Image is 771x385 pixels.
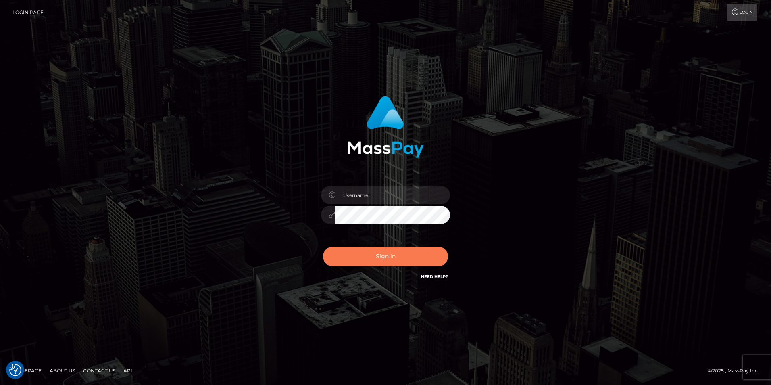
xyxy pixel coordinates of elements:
[9,364,21,376] button: Consent Preferences
[13,4,44,21] a: Login Page
[347,96,424,158] img: MassPay Login
[708,366,765,375] div: © 2025 , MassPay Inc.
[9,364,45,377] a: Homepage
[335,186,450,204] input: Username...
[323,247,448,266] button: Sign in
[727,4,757,21] a: Login
[421,274,448,279] a: Need Help?
[120,364,135,377] a: API
[46,364,78,377] a: About Us
[9,364,21,376] img: Revisit consent button
[80,364,119,377] a: Contact Us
